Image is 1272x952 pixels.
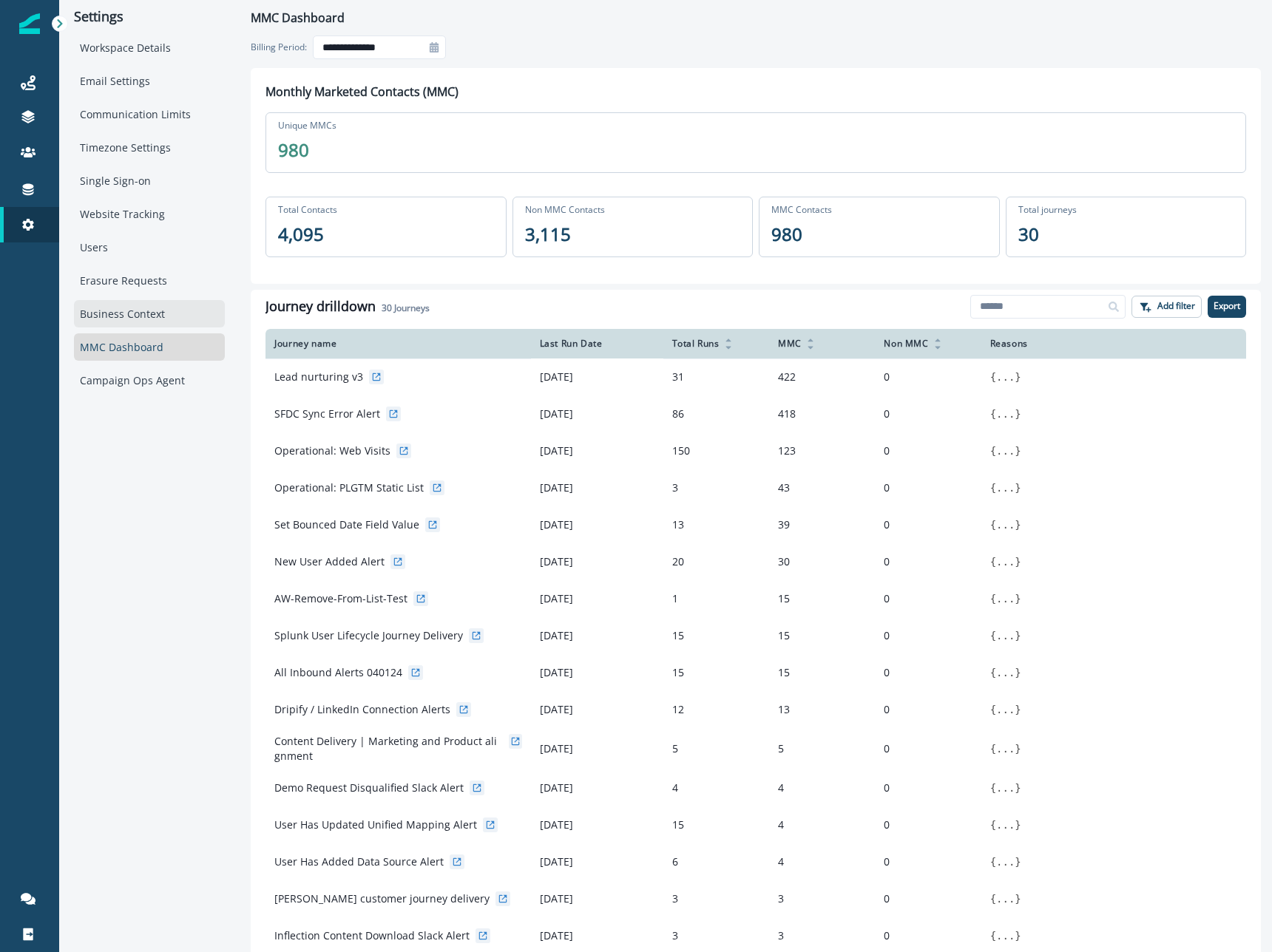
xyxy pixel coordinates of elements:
[540,781,654,795] p: [DATE]
[382,302,392,314] span: 30
[274,734,503,764] p: Content Delivery | Marketing and Product alignment
[996,928,1015,943] button: ...
[990,667,996,679] span: {
[769,469,875,506] td: 43
[875,806,981,843] td: 0
[74,101,225,128] div: Communication Limits
[265,299,376,315] h1: Journey drilldown
[769,617,875,654] td: 15
[540,480,654,495] p: [DATE]
[663,580,769,617] td: 1
[274,517,419,532] p: Set Bounced Date Field Value
[74,200,225,228] div: Website Tracking
[1018,221,1039,248] p: 30
[1015,743,1021,755] span: }
[996,817,1015,832] button: ...
[769,395,875,432] td: 418
[990,743,996,755] span: {
[382,303,430,313] h2: Journeys
[663,769,769,806] td: 4
[771,203,832,217] p: MMC Contacts
[540,407,654,421] p: [DATE]
[540,370,654,384] p: [DATE]
[875,432,981,469] td: 0
[1015,630,1021,642] span: }
[1208,296,1246,318] button: Export
[278,203,337,217] p: Total Contacts
[990,519,996,531] span: {
[251,41,307,54] p: Billing Period:
[769,880,875,917] td: 3
[274,665,402,680] p: All Inbound Alerts 040124
[875,728,981,769] td: 0
[990,593,996,605] span: {
[1018,203,1077,217] p: Total journeys
[875,880,981,917] td: 0
[74,333,225,361] div: MMC Dashboard
[1015,782,1021,794] span: }
[274,781,464,795] p: Demo Request Disqualified Slack Alert
[1015,667,1021,679] span: }
[769,506,875,543] td: 39
[875,395,981,432] td: 0
[769,543,875,580] td: 30
[1015,856,1021,868] span: }
[1015,482,1021,494] span: }
[74,167,225,194] div: Single Sign-on
[274,443,390,458] p: Operational: Web Visits
[74,34,225,61] div: Workspace Details
[1015,704,1021,715] span: }
[1214,301,1240,311] p: Export
[274,854,444,869] p: User Has Added Data Source Alert
[274,702,450,717] p: Dripify / LinkedIn Connection Alerts
[663,469,769,506] td: 3
[875,543,981,580] td: 0
[274,554,385,569] p: New User Added Alert
[996,628,1015,643] button: ...
[540,443,654,458] p: [DATE]
[996,665,1015,680] button: ...
[540,741,654,756] p: [DATE]
[1157,301,1195,311] p: Add filter
[996,480,1015,495] button: ...
[274,928,470,943] p: Inflection Content Download Slack Alert
[996,407,1015,421] button: ...
[74,67,225,95] div: Email Settings
[74,134,225,161] div: Timezone Settings
[74,267,225,294] div: Erasure Requests
[663,358,769,395] td: 31
[525,221,571,248] p: 3,115
[1015,371,1021,383] span: }
[778,336,866,352] div: MMC
[74,300,225,327] div: Business Context
[540,854,654,869] p: [DATE]
[771,221,802,248] p: 980
[769,691,875,728] td: 13
[990,704,996,715] span: {
[1015,893,1021,905] span: }
[996,854,1015,869] button: ...
[769,580,875,617] td: 15
[540,928,654,943] p: [DATE]
[278,221,324,248] p: 4,095
[540,591,654,606] p: [DATE]
[74,234,225,261] div: Users
[19,13,40,34] img: Inflection
[875,654,981,691] td: 0
[274,370,363,384] p: Lead nurturing v3
[663,543,769,580] td: 20
[525,203,605,217] p: Non MMC Contacts
[663,506,769,543] td: 13
[274,891,490,906] p: [PERSON_NAME] customer journey delivery
[663,843,769,880] td: 6
[278,137,309,163] p: 980
[274,591,407,606] p: AW-Remove-From-List-Test
[769,806,875,843] td: 4
[996,517,1015,532] button: ...
[278,119,336,132] p: Unique MMCs
[875,843,981,880] td: 0
[540,628,654,643] p: [DATE]
[1015,408,1021,420] span: }
[540,554,654,569] p: [DATE]
[996,443,1015,458] button: ...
